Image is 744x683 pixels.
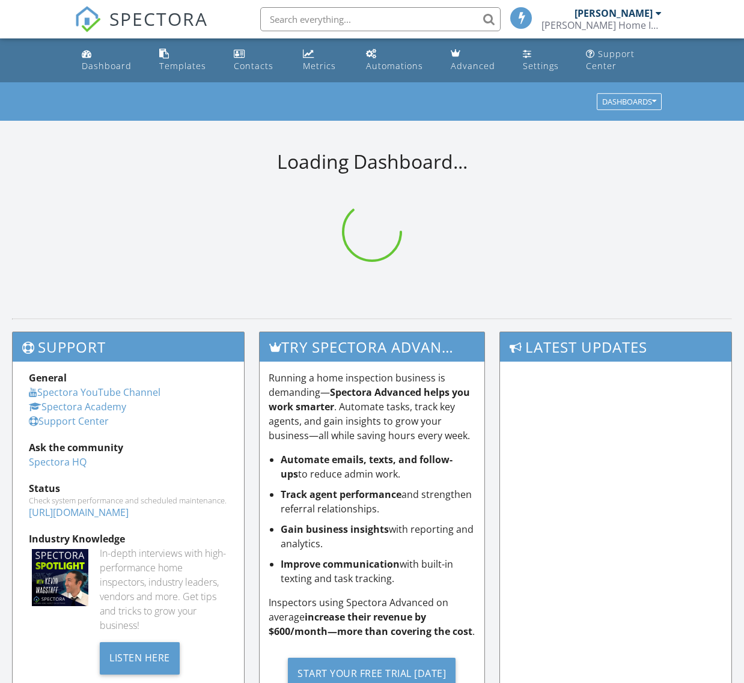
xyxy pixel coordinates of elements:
[281,523,389,536] strong: Gain business insights
[29,440,228,455] div: Ask the community
[451,60,495,71] div: Advanced
[597,94,662,111] button: Dashboards
[13,332,244,362] h3: Support
[281,452,475,481] li: to reduce admin work.
[29,400,126,413] a: Spectora Academy
[75,6,101,32] img: The Best Home Inspection Software - Spectora
[602,98,656,106] div: Dashboards
[281,522,475,551] li: with reporting and analytics.
[29,386,160,399] a: Spectora YouTube Channel
[298,43,352,77] a: Metrics
[100,651,180,664] a: Listen Here
[234,60,273,71] div: Contacts
[281,487,475,516] li: and strengthen referral relationships.
[500,332,731,362] h3: Latest Updates
[541,19,662,31] div: Rob Bowlen Home Inspection Inc.
[29,414,109,428] a: Support Center
[586,48,635,71] div: Support Center
[29,481,228,496] div: Status
[281,557,400,571] strong: Improve communication
[269,386,470,413] strong: Spectora Advanced helps you work smarter
[29,532,228,546] div: Industry Knowledge
[29,506,129,519] a: [URL][DOMAIN_NAME]
[446,43,508,77] a: Advanced
[281,557,475,586] li: with built-in texting and task tracking.
[229,43,288,77] a: Contacts
[303,60,336,71] div: Metrics
[32,549,88,606] img: Spectoraspolightmain
[518,43,572,77] a: Settings
[109,6,208,31] span: SPECTORA
[281,488,401,501] strong: Track agent performance
[269,371,475,443] p: Running a home inspection business is demanding— . Automate tasks, track key agents, and gain ins...
[29,371,67,384] strong: General
[77,43,145,77] a: Dashboard
[523,60,559,71] div: Settings
[100,642,180,675] div: Listen Here
[75,16,208,41] a: SPECTORA
[269,595,475,639] p: Inspectors using Spectora Advanced on average .
[269,610,472,638] strong: increase their revenue by $600/month—more than covering the cost
[260,7,501,31] input: Search everything...
[82,60,132,71] div: Dashboard
[260,332,484,362] h3: Try spectora advanced [DATE]
[154,43,219,77] a: Templates
[366,60,423,71] div: Automations
[159,60,206,71] div: Templates
[29,496,228,505] div: Check system performance and scheduled maintenance.
[29,455,87,469] a: Spectora HQ
[281,453,453,481] strong: Automate emails, texts, and follow-ups
[100,546,228,633] div: In-depth interviews with high-performance home inspectors, industry leaders, vendors and more. Ge...
[575,7,653,19] div: [PERSON_NAME]
[581,43,667,77] a: Support Center
[361,43,436,77] a: Automations (Basic)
